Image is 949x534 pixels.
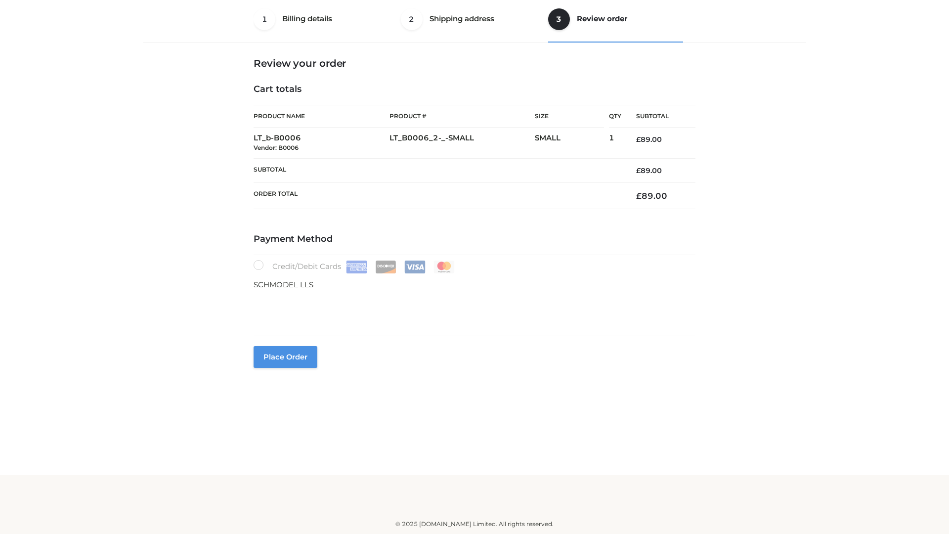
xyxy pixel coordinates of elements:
[609,105,621,128] th: Qty
[535,105,604,128] th: Size
[254,105,389,128] th: Product Name
[636,166,641,175] span: £
[254,183,621,209] th: Order Total
[535,128,609,159] td: SMALL
[636,135,662,144] bdi: 89.00
[636,135,641,144] span: £
[636,166,662,175] bdi: 89.00
[254,278,695,291] p: SCHMODEL LLS
[404,261,426,273] img: Visa
[389,128,535,159] td: LT_B0006_2-_-SMALL
[636,191,642,201] span: £
[346,261,367,273] img: Amex
[254,346,317,368] button: Place order
[621,105,695,128] th: Subtotal
[254,84,695,95] h4: Cart totals
[389,105,535,128] th: Product #
[254,128,389,159] td: LT_b-B0006
[254,234,695,245] h4: Payment Method
[254,57,695,69] h3: Review your order
[254,260,456,273] label: Credit/Debit Cards
[636,191,667,201] bdi: 89.00
[375,261,396,273] img: Discover
[147,519,802,529] div: © 2025 [DOMAIN_NAME] Limited. All rights reserved.
[254,144,299,151] small: Vendor: B0006
[252,289,693,325] iframe: Secure payment input frame
[433,261,455,273] img: Mastercard
[609,128,621,159] td: 1
[254,158,621,182] th: Subtotal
